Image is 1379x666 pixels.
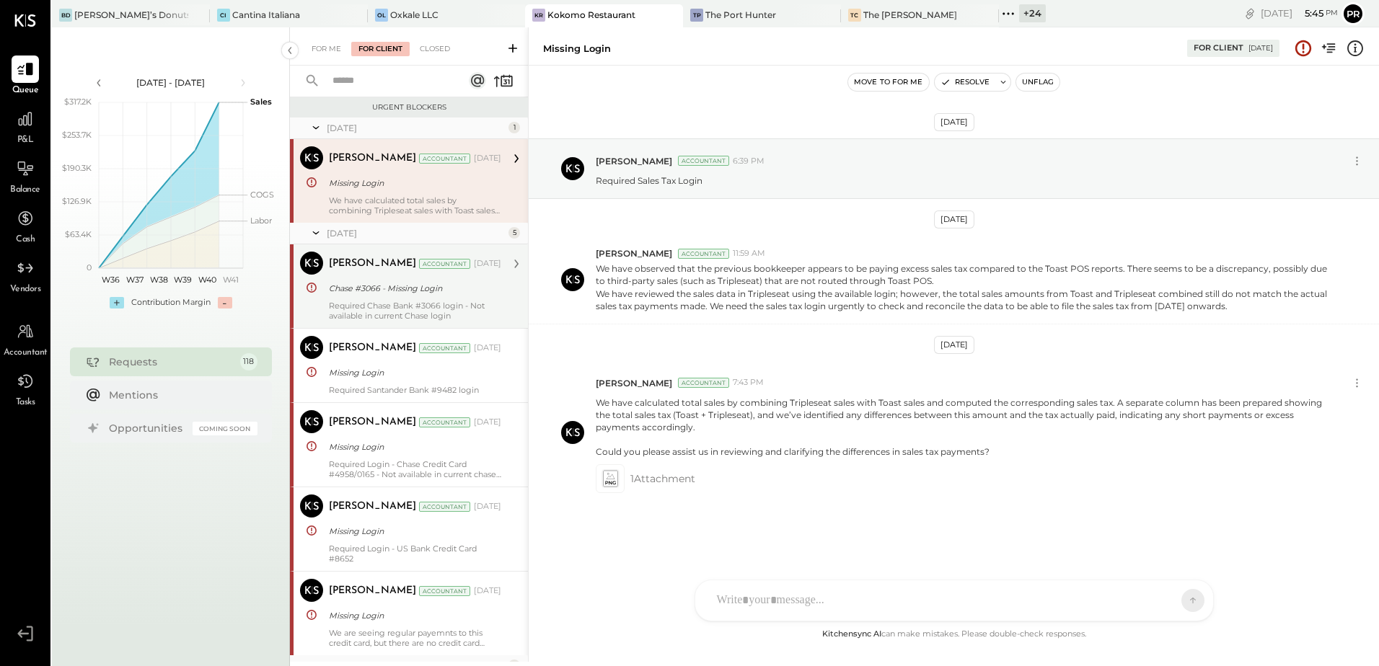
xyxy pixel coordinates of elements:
span: Tasks [16,396,35,409]
div: + 24 [1019,4,1046,22]
span: Accountant [4,347,48,360]
div: [DATE] [1248,43,1273,53]
div: CI [217,9,230,22]
text: W37 [126,275,144,285]
div: - [218,297,232,308]
span: [PERSON_NAME] [596,377,672,389]
div: Accountant [678,249,729,259]
p: Required Sales Tax Login [596,174,702,187]
div: + [110,297,124,308]
div: Oxkale LLC [390,9,439,21]
div: The [PERSON_NAME] [863,9,957,21]
div: Closed [413,42,457,56]
div: We have calculated total sales by combining Tripleseat sales with Toast sales and computed the co... [329,195,501,216]
div: [DATE] [327,122,505,134]
div: Cantina Italiana [232,9,300,21]
text: W40 [198,275,216,285]
span: Balance [10,184,40,197]
div: [DATE] [327,227,505,239]
text: COGS [250,190,274,200]
span: 7:43 PM [733,377,764,388]
div: Accountant [419,417,470,427]
div: Missing Login [329,365,497,380]
div: OL [375,9,388,22]
div: [DATE] [474,258,501,270]
div: [DATE] [474,585,501,597]
text: 0 [87,262,92,272]
a: Cash [1,205,50,247]
div: For Client [1194,43,1243,54]
text: $253.7K [62,130,92,140]
text: W41 [223,275,239,285]
text: $190.3K [62,163,92,173]
div: We are seeing regular payemnts to this credit card, but there are no credit card transactions bei... [329,628,501,648]
div: 1 [508,122,520,133]
div: [DATE] [934,113,974,131]
div: [DATE] [474,342,501,354]
a: Queue [1,55,50,97]
div: Missing Login [329,608,497,623]
div: [PERSON_NAME] [329,341,416,355]
div: TP [690,9,703,22]
div: Missing Login [329,440,497,454]
button: Resolve [935,74,995,91]
span: Vendors [10,283,41,296]
div: For Me [304,42,348,56]
span: 1 Attachment [630,464,695,493]
button: Pr [1341,2,1365,25]
div: Mentions [109,388,250,402]
div: KR [532,9,545,22]
div: 5 [508,227,520,239]
text: Labor [250,216,272,226]
div: [DATE] [474,153,501,164]
div: [DATE] [474,417,501,428]
div: [DATE] [1261,6,1338,20]
div: [DATE] [474,501,501,512]
div: Urgent Blockers [297,102,521,112]
span: 6:39 PM [733,156,765,167]
text: W39 [174,275,192,285]
div: Required Login - US Bank Credit Card #8652 [329,543,501,564]
div: [PERSON_NAME] [329,415,416,430]
div: Required Login - Chase Credit Card #4958/0165 - Not available in current chase login [329,459,501,479]
div: Accountant [678,378,729,388]
div: Kokomo Restaurant [547,9,635,21]
div: [PERSON_NAME] [329,499,416,514]
div: Missing Login [329,176,497,190]
text: $63.4K [65,229,92,239]
button: Unflag [1016,74,1059,91]
div: Accountant [419,343,470,353]
a: Accountant [1,318,50,360]
div: TC [848,9,861,22]
div: 118 [240,353,257,370]
a: Balance [1,155,50,197]
a: Vendors [1,254,50,296]
div: Required Santander Bank #9482 login [329,385,501,395]
span: 11:59 AM [733,248,765,259]
div: Opportunities [109,421,185,435]
div: Accountant [419,586,470,596]
div: Missing Login [329,524,497,538]
div: [PERSON_NAME] [329,257,416,271]
a: Tasks [1,368,50,409]
div: Requests [109,355,233,369]
div: [DATE] - [DATE] [110,76,232,89]
text: $317.2K [64,97,92,107]
div: The Port Hunter [705,9,776,21]
div: Accountant [419,154,470,164]
div: Chase #3066 - Missing Login [329,281,497,296]
text: W38 [149,275,167,285]
text: Sales [250,97,272,107]
div: [PERSON_NAME]’s Donuts [74,9,188,21]
div: Accountant [419,502,470,512]
span: Cash [16,234,35,247]
div: [DATE] [934,210,974,228]
div: [PERSON_NAME] [329,151,416,166]
p: We have calculated total sales by combining Tripleseat sales with Toast sales and computed the co... [596,396,1329,458]
div: Accountant [419,259,470,269]
text: $126.9K [62,196,92,206]
span: [PERSON_NAME] [596,155,672,167]
div: Coming Soon [193,422,257,435]
div: BD [59,9,72,22]
div: Accountant [678,156,729,166]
